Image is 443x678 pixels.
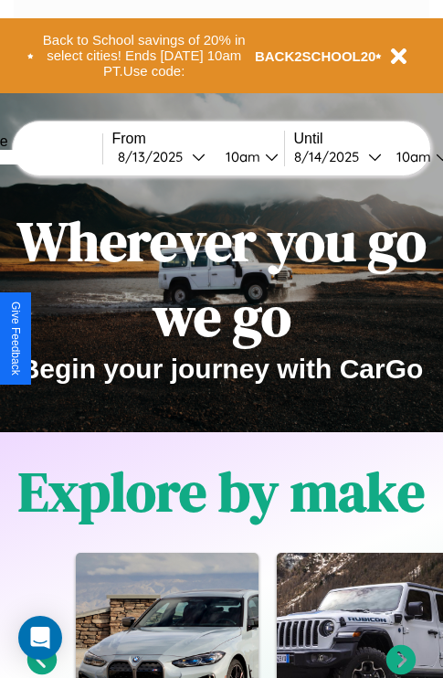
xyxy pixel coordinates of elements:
[216,148,265,165] div: 10am
[9,302,22,376] div: Give Feedback
[387,148,436,165] div: 10am
[294,148,368,165] div: 8 / 14 / 2025
[211,147,284,166] button: 10am
[18,454,425,529] h1: Explore by make
[112,131,284,147] label: From
[118,148,192,165] div: 8 / 13 / 2025
[34,27,255,84] button: Back to School savings of 20% in select cities! Ends [DATE] 10am PT.Use code:
[112,147,211,166] button: 8/13/2025
[18,616,62,660] div: Open Intercom Messenger
[255,48,376,64] b: BACK2SCHOOL20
